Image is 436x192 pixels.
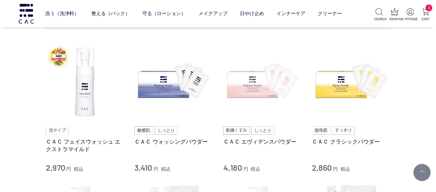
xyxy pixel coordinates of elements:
[161,166,171,172] span: 税込
[240,5,264,22] a: 日やけ止め
[223,43,302,121] img: ＣＡＣ エヴィデンスパウダー
[420,8,430,22] a: 2 CART
[425,4,432,11] span: 2
[332,126,355,135] img: すっきり
[243,166,248,172] span: 円
[153,166,158,172] span: 円
[66,166,71,172] span: 円
[134,126,153,135] img: 敏感肌
[389,16,399,22] p: RANKING
[312,43,391,121] img: ＣＡＣ クラシックパウダー
[46,162,65,172] span: 2,970
[46,126,69,135] img: 泡タイプ
[333,166,338,172] span: 円
[317,5,342,22] a: クリーナー
[251,126,274,135] img: しっとり
[91,5,130,22] a: 整える（パック）
[389,8,399,22] a: RANKING
[134,162,152,172] span: 3,410
[45,5,79,22] a: 洗う（洗浄料）
[312,162,332,172] span: 2,860
[223,126,250,135] img: 乾燥くすみ
[223,138,302,145] a: ＣＡＣ エヴィデンスパウダー
[223,162,242,172] span: 4,180
[46,43,124,121] img: ＣＡＣ フェイスウォッシュ エクストラマイルド
[312,126,330,135] img: 脂性肌
[405,8,415,22] a: MYPAGE
[198,5,227,22] a: メイクアップ
[155,126,178,135] img: しっとり
[251,166,260,172] span: 税込
[374,16,384,22] p: SEARCH
[18,4,35,23] img: logo
[46,138,124,153] a: ＣＡＣ フェイスウォッシュ エクストラマイルド
[420,16,430,22] p: CART
[142,5,186,22] a: 守る（ローション）
[74,166,83,172] span: 税込
[134,43,213,121] img: ＣＡＣ ウォッシングパウダー
[374,8,384,22] a: SEARCH
[134,138,213,145] a: ＣＡＣ ウォッシングパウダー
[405,16,415,22] p: MYPAGE
[341,166,350,172] span: 税込
[276,5,305,22] a: インナーケア
[312,138,391,145] a: ＣＡＣ クラシックパウダー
